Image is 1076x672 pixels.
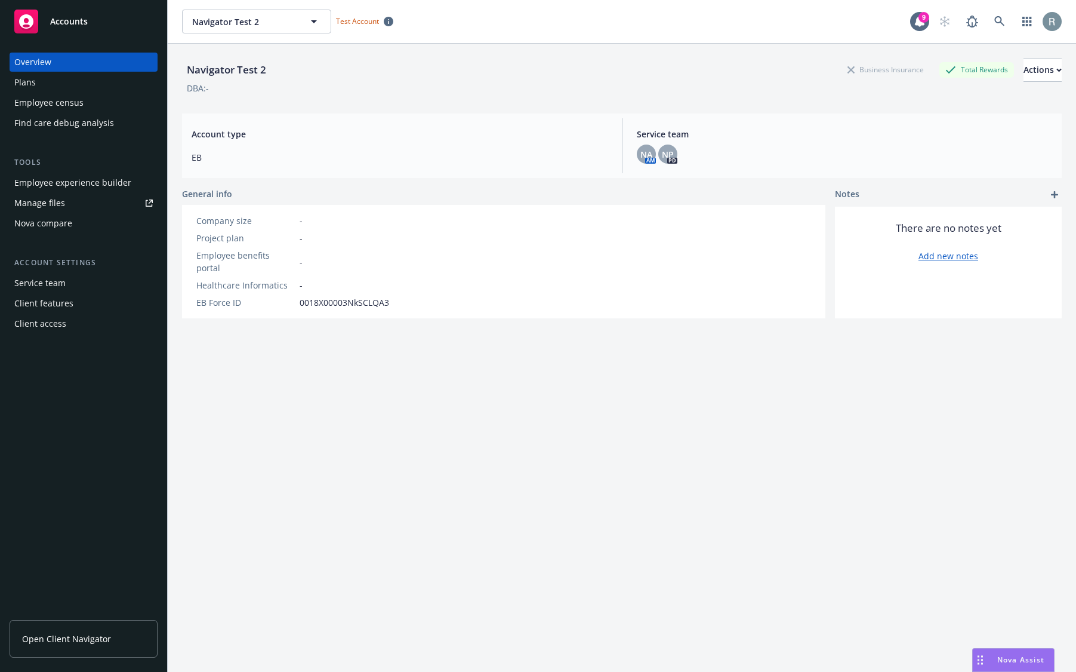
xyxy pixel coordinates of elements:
div: Nova compare [14,214,72,233]
span: Notes [835,188,859,202]
div: Business Insurance [841,62,930,77]
div: Actions [1023,59,1062,81]
a: Find care debug analysis [10,113,158,133]
div: Service team [14,274,66,293]
span: General info [182,188,232,200]
img: photo [1043,12,1062,31]
span: Test Account [331,15,398,27]
span: - [300,214,303,227]
div: Employee benefits portal [196,249,295,274]
div: Employee experience builder [14,173,131,192]
a: Search [988,10,1012,33]
div: Drag to move [973,649,988,671]
a: Accounts [10,5,158,38]
div: Healthcare Informatics [196,279,295,291]
div: DBA: - [187,82,209,94]
a: Service team [10,274,158,293]
div: Client features [14,294,73,313]
div: Navigator Test 2 [182,62,271,78]
div: Company size [196,214,295,227]
button: Nova Assist [972,648,1055,672]
a: Add new notes [918,250,978,262]
span: Navigator Test 2 [192,16,295,28]
button: Actions [1023,58,1062,82]
span: Nova Assist [997,655,1044,665]
a: Report a Bug [960,10,984,33]
span: NA [640,148,652,161]
span: Service team [637,128,1053,140]
span: - [300,232,303,244]
span: - [300,256,303,268]
span: Open Client Navigator [22,633,111,645]
div: Total Rewards [939,62,1014,77]
div: Client access [14,314,66,333]
a: Manage files [10,194,158,213]
div: EB Force ID [196,296,295,309]
a: Overview [10,53,158,72]
span: Accounts [50,17,88,26]
a: Start snowing [933,10,957,33]
span: EB [192,151,608,164]
div: Overview [14,53,51,72]
a: Client access [10,314,158,333]
div: Account settings [10,257,158,269]
a: Employee census [10,93,158,112]
span: 0018X00003NkSCLQA3 [300,296,389,309]
a: Nova compare [10,214,158,233]
div: Employee census [14,93,84,112]
a: Employee experience builder [10,173,158,192]
span: Account type [192,128,608,140]
div: Manage files [14,194,65,213]
span: - [300,279,303,291]
a: Switch app [1015,10,1039,33]
span: NP [662,148,674,161]
div: Plans [14,73,36,92]
div: Project plan [196,232,295,244]
div: 9 [918,12,929,23]
span: There are no notes yet [896,221,1001,235]
a: Client features [10,294,158,313]
div: Tools [10,157,158,168]
button: Navigator Test 2 [182,10,331,33]
span: Test Account [336,16,379,26]
a: Plans [10,73,158,92]
a: add [1047,188,1062,202]
div: Find care debug analysis [14,113,114,133]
